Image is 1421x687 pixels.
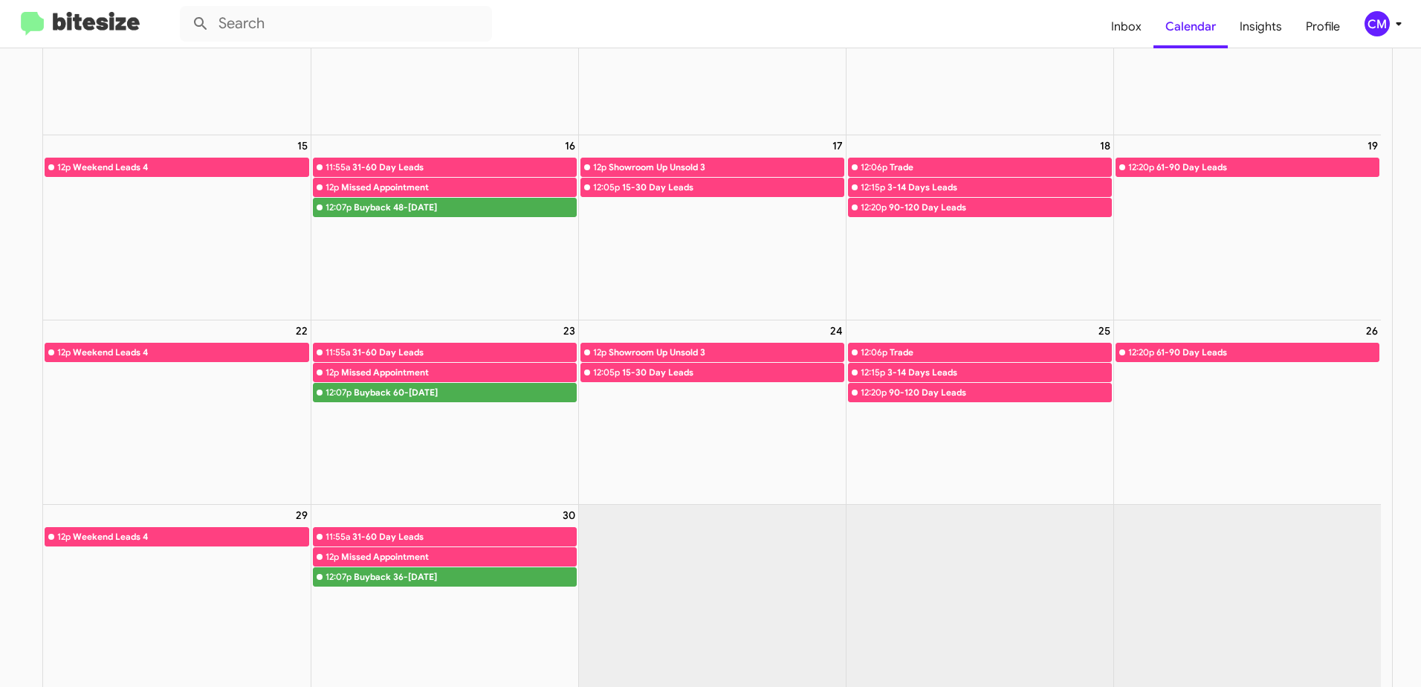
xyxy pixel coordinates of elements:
a: September 15, 2025 [294,135,311,156]
a: September 23, 2025 [560,320,578,341]
a: September 25, 2025 [1095,320,1113,341]
td: September 26, 2025 [1113,320,1381,505]
a: September 17, 2025 [829,135,846,156]
div: Trade [890,345,1111,360]
div: 12p [57,160,71,175]
td: September 22, 2025 [43,320,311,505]
a: September 19, 2025 [1365,135,1381,156]
a: September 24, 2025 [827,320,846,341]
div: 12:20p [861,385,887,400]
a: Calendar [1153,5,1228,48]
td: September 16, 2025 [311,135,578,320]
div: 31-60 Day Leads [352,529,576,544]
div: Buyback 36-[DATE] [354,570,576,584]
div: 3-14 Days Leads [887,365,1111,380]
div: Weekend Leads 4 [73,160,308,175]
div: 12:06p [861,345,887,360]
div: 12p [326,180,339,195]
a: Profile [1294,5,1352,48]
td: September 19, 2025 [1113,135,1381,320]
div: 11:55a [326,529,350,544]
a: September 29, 2025 [293,505,311,526]
div: 15-30 Day Leads [622,180,844,195]
div: 31-60 Day Leads [352,345,576,360]
a: September 26, 2025 [1363,320,1381,341]
div: 90-120 Day Leads [889,200,1111,215]
div: 12:20p [1128,160,1154,175]
div: Showroom Up Unsold 3 [609,345,844,360]
div: Buyback 60-[DATE] [354,385,576,400]
div: Missed Appointment [341,549,576,564]
div: 12:20p [861,200,887,215]
div: Weekend Leads 4 [73,529,308,544]
a: September 22, 2025 [293,320,311,341]
div: Weekend Leads 4 [73,345,308,360]
div: Trade [890,160,1111,175]
div: 12p [593,160,606,175]
td: September 25, 2025 [846,320,1113,505]
div: Showroom Up Unsold 3 [609,160,844,175]
td: September 24, 2025 [578,320,846,505]
td: September 15, 2025 [43,135,311,320]
div: 12:05p [593,365,620,380]
input: Search [180,6,492,42]
div: Buyback 48-[DATE] [354,200,576,215]
div: 12:20p [1128,345,1154,360]
div: 12p [57,529,71,544]
div: 3-14 Days Leads [887,180,1111,195]
div: 12p [326,549,339,564]
div: 61-90 Day Leads [1156,345,1379,360]
div: 12p [593,345,606,360]
button: CM [1352,11,1405,36]
div: Missed Appointment [341,365,576,380]
div: 12:07p [326,570,352,584]
div: CM [1365,11,1390,36]
div: 12:15p [861,180,885,195]
div: 15-30 Day Leads [622,365,844,380]
td: September 17, 2025 [578,135,846,320]
a: Inbox [1099,5,1153,48]
td: September 23, 2025 [311,320,578,505]
a: Insights [1228,5,1294,48]
div: 12:06p [861,160,887,175]
div: 12p [326,365,339,380]
div: 61-90 Day Leads [1156,160,1379,175]
div: 90-120 Day Leads [889,385,1111,400]
a: September 30, 2025 [560,505,578,526]
div: Missed Appointment [341,180,576,195]
div: 11:55a [326,345,350,360]
a: September 16, 2025 [562,135,578,156]
div: 12:15p [861,365,885,380]
div: 12p [57,345,71,360]
a: September 18, 2025 [1097,135,1113,156]
div: 31-60 Day Leads [352,160,576,175]
div: 12:07p [326,385,352,400]
div: 11:55a [326,160,350,175]
div: 12:07p [326,200,352,215]
td: September 18, 2025 [846,135,1113,320]
div: 12:05p [593,180,620,195]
